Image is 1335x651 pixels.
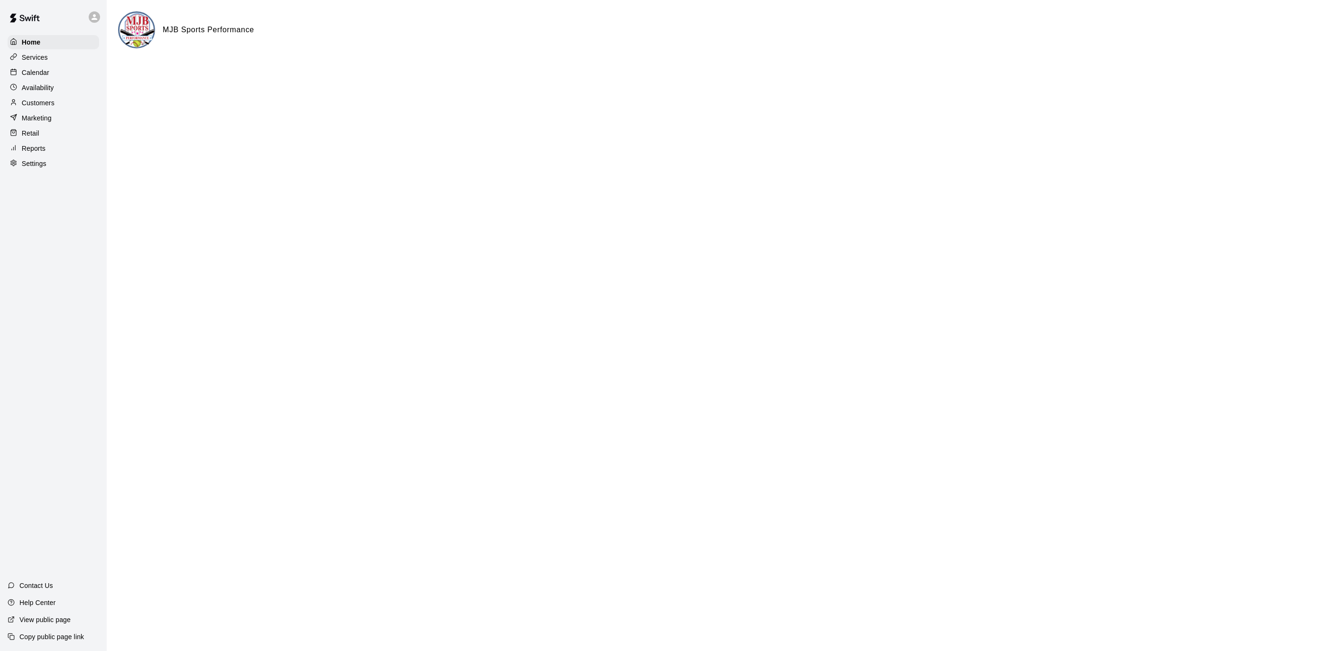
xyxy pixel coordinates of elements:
[163,24,254,36] h6: MJB Sports Performance
[22,68,49,77] p: Calendar
[8,141,99,156] a: Reports
[22,144,46,153] p: Reports
[8,126,99,140] a: Retail
[22,159,46,168] p: Settings
[8,96,99,110] a: Customers
[8,81,99,95] a: Availability
[19,598,55,607] p: Help Center
[22,37,41,47] p: Home
[19,581,53,590] p: Contact Us
[8,111,99,125] a: Marketing
[19,632,84,642] p: Copy public page link
[8,35,99,49] a: Home
[8,156,99,171] a: Settings
[8,65,99,80] a: Calendar
[22,83,54,92] p: Availability
[22,128,39,138] p: Retail
[22,53,48,62] p: Services
[8,50,99,64] a: Services
[22,113,52,123] p: Marketing
[19,615,71,624] p: View public page
[120,13,155,48] img: MJB Sports Performance logo
[22,98,55,108] p: Customers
